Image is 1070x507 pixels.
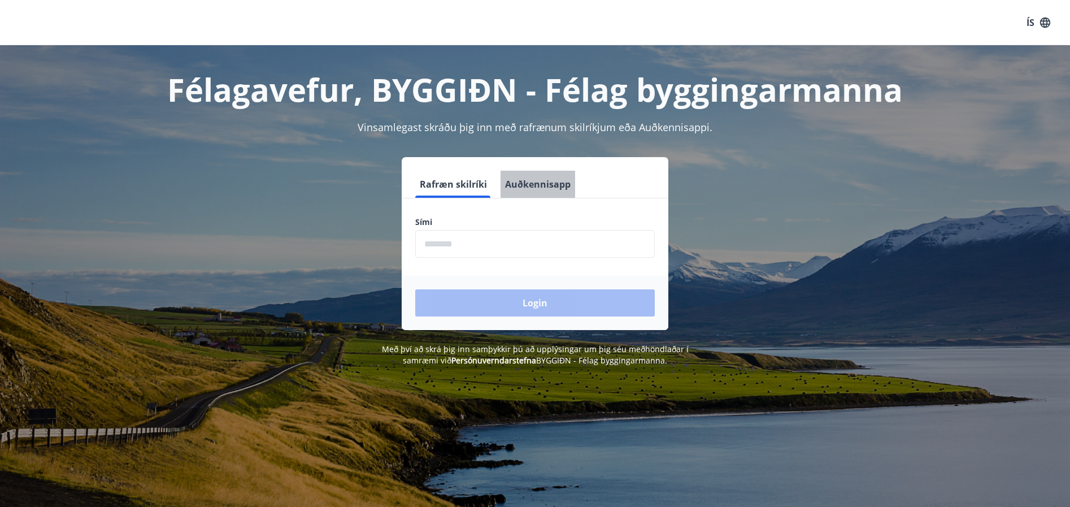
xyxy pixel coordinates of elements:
button: Auðkennisapp [501,171,575,198]
span: Vinsamlegast skráðu þig inn með rafrænum skilríkjum eða Auðkennisappi. [358,120,712,134]
label: Sími [415,216,655,228]
button: Rafræn skilríki [415,171,491,198]
h1: Félagavefur, BYGGIÐN - Félag byggingarmanna [142,68,928,111]
button: ÍS [1020,12,1056,33]
a: Persónuverndarstefna [451,355,536,366]
span: Með því að skrá þig inn samþykkir þú að upplýsingar um þig séu meðhöndlaðar í samræmi við BYGGIÐN... [382,344,689,366]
